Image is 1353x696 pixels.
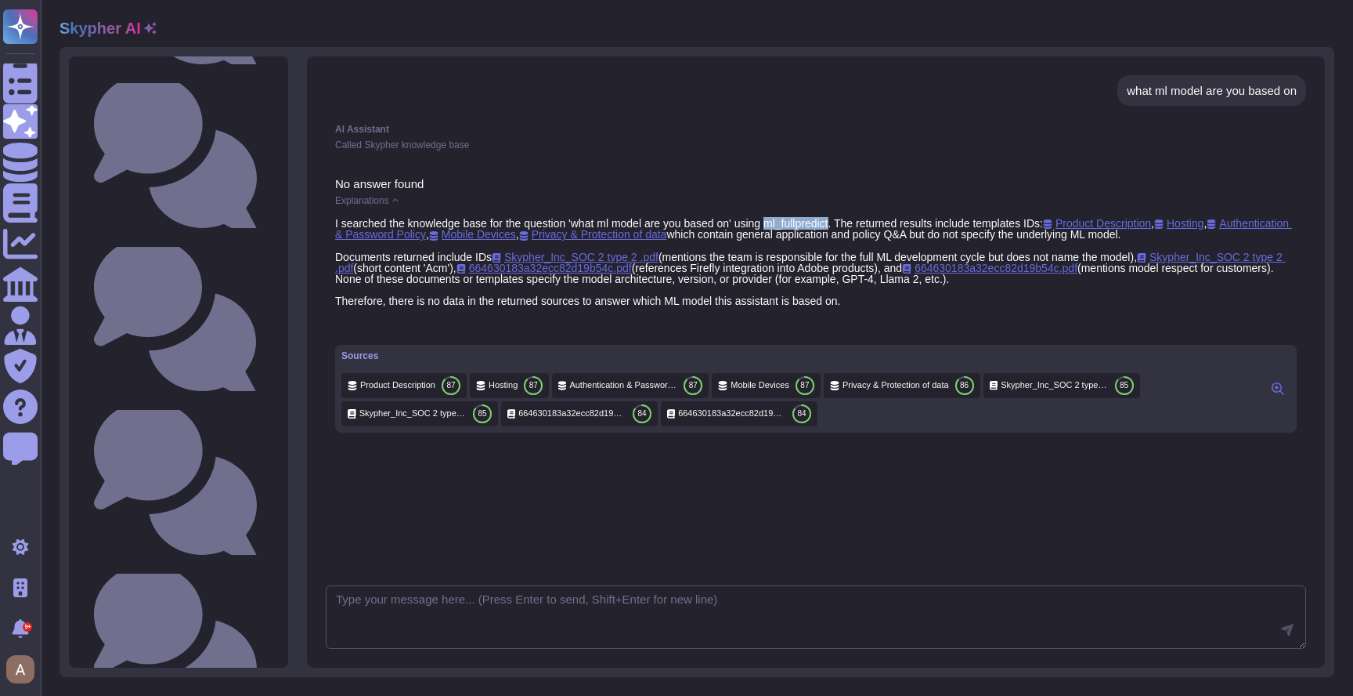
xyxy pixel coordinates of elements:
[335,320,348,332] button: Copy this response
[1043,217,1151,230] span: Click to preview this source
[489,379,518,391] span: Hosting
[712,373,821,398] div: Click to preview/edit this source
[359,408,467,419] span: Skypher_Inc_SOC 2 type 2 .pdf
[689,382,698,390] span: 87
[341,351,1259,361] div: Sources
[960,382,969,390] span: 86
[983,373,1140,398] div: Click to preview/edit this source
[569,379,677,391] span: Authentication & Password Policy
[429,228,516,241] span: Click to preview this source
[492,251,658,263] span: Click to preview this source
[800,382,809,390] span: 87
[6,655,34,683] img: user
[335,218,1297,306] div: I searched the knowledge base for the question 'what ml model are you based on' using ml_fullpred...
[335,217,1292,241] span: Click to preview this source
[731,379,789,391] span: Mobile Devices
[446,382,455,390] span: 87
[1265,379,1290,398] button: Click to view sources in the right panel
[824,373,980,398] div: Click to preview/edit this source
[335,251,1286,274] span: Click to preview this source
[360,379,435,391] span: Product Description
[797,410,806,418] span: 84
[478,410,486,418] span: 85
[335,178,1297,190] p: No answer found
[341,373,467,398] div: Click to preview/edit this source
[637,410,646,418] span: 84
[501,401,658,426] div: Click to preview/edit this source
[902,262,1077,274] span: Click to preview this source
[529,382,538,390] span: 87
[661,401,817,426] div: Click to preview/edit this source
[335,125,1297,134] div: AI Assistant
[351,319,363,332] button: Like this response
[519,228,667,241] span: Click to preview this source
[341,401,498,426] div: Click to preview/edit this source
[518,408,626,419] span: 664630183a32ecc82d19b54c.pdf
[3,652,45,687] button: user
[1154,217,1203,230] span: Click to preview this source
[456,262,632,274] span: Click to preview this source
[335,140,469,150] span: Called Skypher knowledge base
[1120,382,1128,390] span: 85
[470,373,549,398] div: Click to preview/edit this source
[60,19,141,38] h2: Skypher AI
[23,622,32,632] div: 9+
[552,373,709,398] div: Click to preview/edit this source
[335,196,389,205] span: Explanations
[842,379,949,391] span: Privacy & Protection of data
[678,408,786,419] span: 664630183a32ecc82d19b54c.pdf
[366,320,379,332] button: Dislike this response
[1127,85,1297,96] div: what ml model are you based on
[1001,379,1108,391] span: Skypher_Inc_SOC 2 type 2 .pdf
